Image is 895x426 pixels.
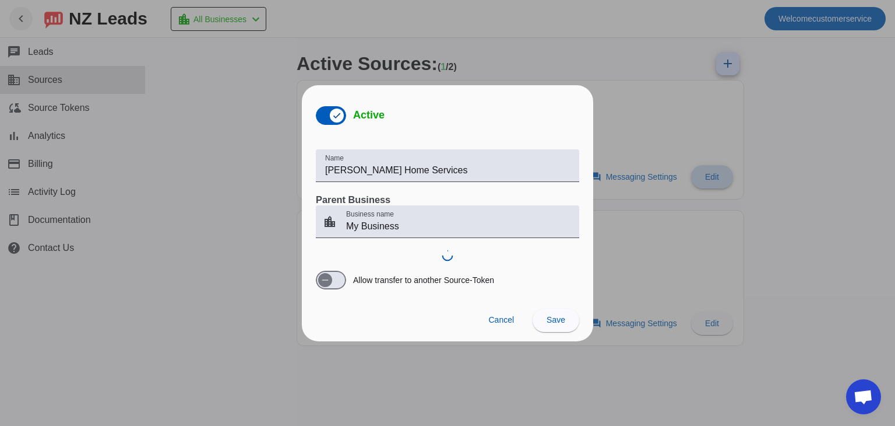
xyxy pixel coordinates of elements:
[353,109,385,121] span: Active
[316,215,344,229] mat-icon: location_city
[479,309,523,332] button: Cancel
[346,210,394,218] mat-label: Business name
[325,154,344,162] mat-label: Name
[846,379,881,414] div: Open chat
[547,315,565,324] span: Save
[351,274,494,286] label: Allow transfer to another Source-Token
[488,315,514,324] span: Cancel
[316,194,579,205] h3: Parent Business
[533,309,579,332] button: Save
